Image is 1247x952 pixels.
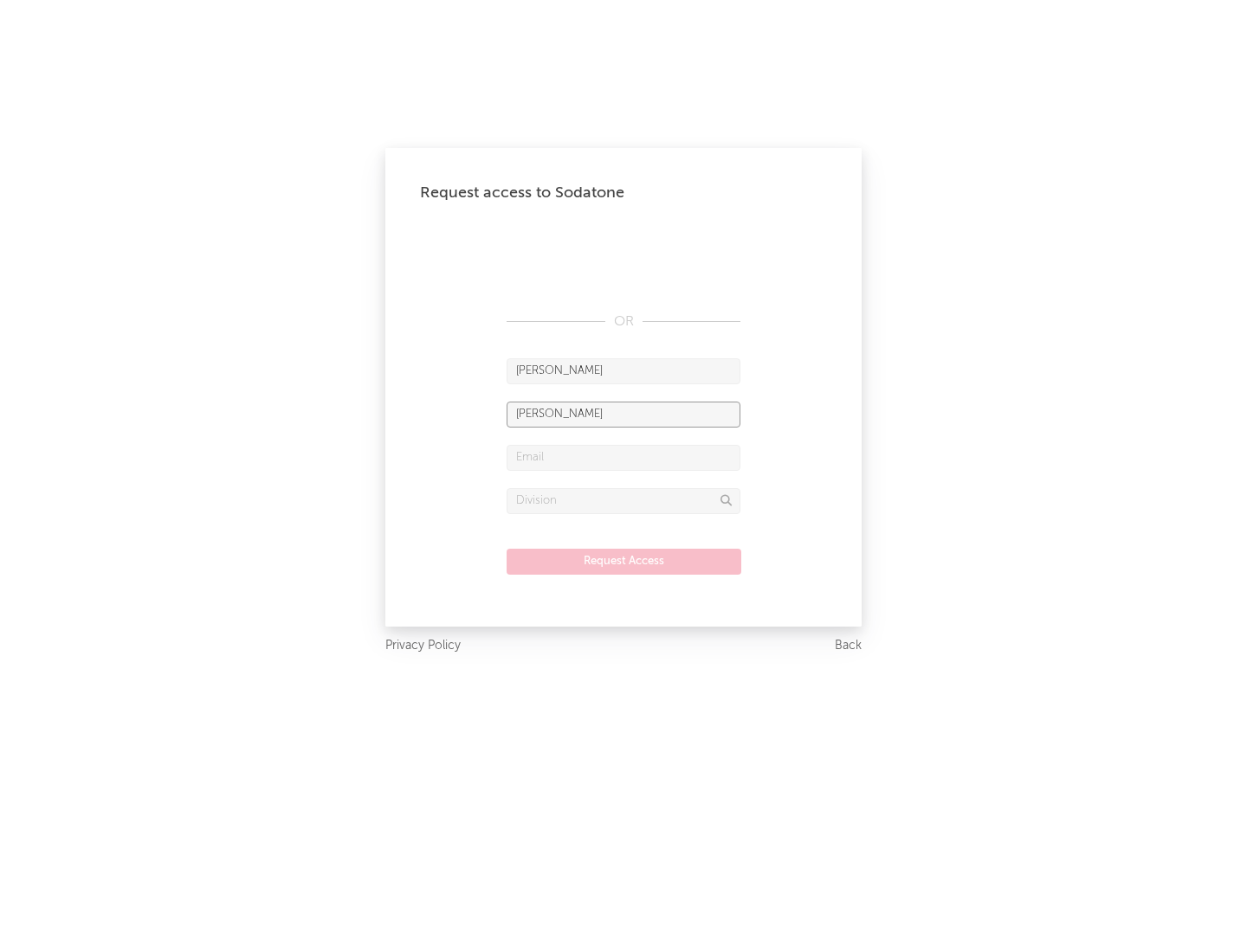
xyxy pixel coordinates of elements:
[385,635,461,657] a: Privacy Policy
[835,635,862,657] a: Back
[507,445,740,471] input: Email
[507,549,741,575] button: Request Access
[507,358,740,384] input: First Name
[420,183,827,203] div: Request access to Sodatone
[507,312,740,332] div: OR
[507,488,740,514] input: Division
[507,402,740,428] input: Last Name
